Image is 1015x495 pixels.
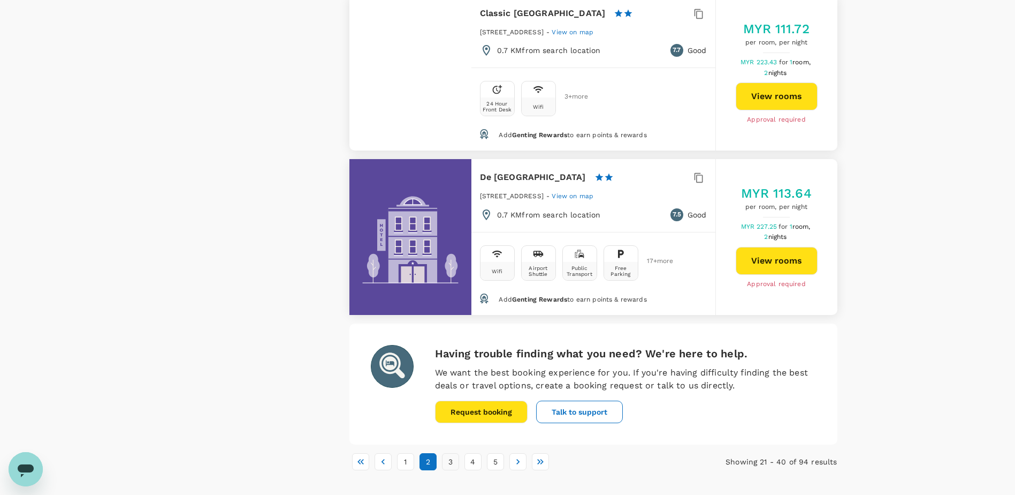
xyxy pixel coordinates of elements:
nav: pagination navigation [349,453,675,470]
span: Add to earn points & rewards [499,131,646,139]
button: Go to page 1 [397,453,414,470]
span: [STREET_ADDRESS] [480,192,544,200]
span: for [779,223,789,230]
span: View on map [552,28,593,36]
span: Approval required [747,279,806,290]
span: nights [768,69,787,77]
h6: De [GEOGRAPHIC_DATA] [480,170,586,185]
h5: MYR 113.64 [741,185,812,202]
div: 24 Hour Front Desk [483,101,512,112]
button: Go to first page [352,453,369,470]
span: Genting Rewards [512,296,567,303]
span: 3 + more [564,93,581,100]
p: Showing 21 - 40 of 94 results [675,456,837,467]
h6: Having trouble finding what you need? We're here to help. [435,345,816,362]
div: Wifi [492,268,503,274]
span: per room, per night [743,37,810,48]
span: 2 [764,69,788,77]
span: room, [792,223,811,230]
button: Go to page 3 [442,453,459,470]
span: Add to earn points & rewards [499,296,646,303]
span: MYR 223.43 [741,58,779,66]
div: Free Parking [606,265,636,277]
button: page 2 [419,453,437,470]
span: View on map [552,192,593,200]
span: 7.7 [673,45,681,56]
a: View on map [552,27,593,36]
span: 17 + more [647,258,663,265]
span: MYR 227.25 [741,223,779,230]
div: Wifi [533,104,544,110]
span: - [546,192,552,200]
span: 7.5 [673,209,681,220]
p: Good [688,45,707,56]
button: Talk to support [536,401,623,423]
button: Go to next page [509,453,526,470]
p: 0.7 KM from search location [497,45,601,56]
h6: Classic [GEOGRAPHIC_DATA] [480,6,606,21]
h5: MYR 111.72 [743,20,810,37]
p: We want the best booking experience for you. If you're having difficulty finding the best deals o... [435,366,816,392]
button: Request booking [435,401,528,423]
span: 1 [790,223,812,230]
span: for [779,58,790,66]
div: Public Transport [565,265,594,277]
button: Go to last page [532,453,549,470]
span: - [546,28,552,36]
span: per room, per night [741,202,812,213]
p: Good [688,209,707,220]
span: Genting Rewards [512,131,567,139]
span: Approval required [747,115,806,125]
a: View on map [552,191,593,200]
p: 0.7 KM from search location [497,209,601,220]
button: Go to page 5 [487,453,504,470]
span: room, [792,58,811,66]
button: Go to page 4 [464,453,482,470]
button: View rooms [736,82,818,110]
span: [STREET_ADDRESS] [480,28,544,36]
button: View rooms [736,247,818,275]
span: 2 [764,233,788,241]
span: nights [768,233,787,241]
div: Airport Shuttle [524,265,553,277]
iframe: Button to launch messaging window [9,452,43,486]
button: Go to previous page [375,453,392,470]
span: 1 [790,58,812,66]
